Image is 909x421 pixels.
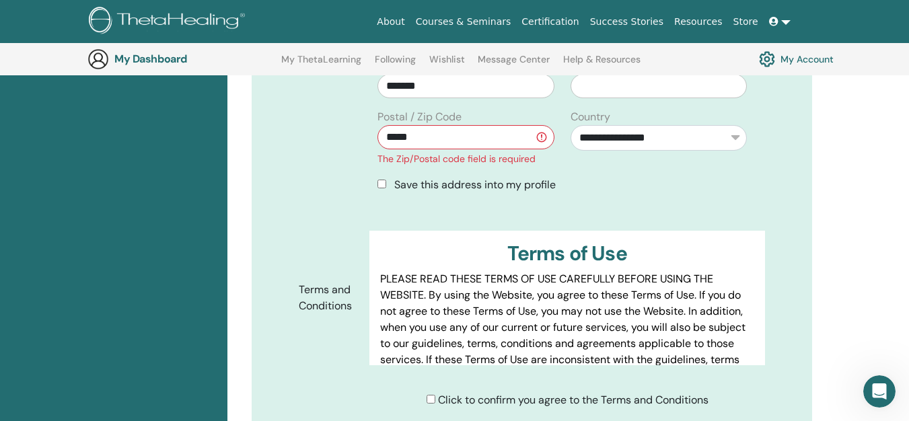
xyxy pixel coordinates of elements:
[375,54,416,75] a: Following
[371,9,410,34] a: About
[89,7,250,37] img: logo.png
[377,109,462,125] label: Postal / Zip Code
[394,178,556,192] span: Save this address into my profile
[516,9,584,34] a: Certification
[759,48,775,71] img: cog.svg
[410,9,517,34] a: Courses & Seminars
[669,9,728,34] a: Resources
[377,152,554,166] div: The Zip/Postal code field is required
[429,54,465,75] a: Wishlist
[438,393,708,407] span: Click to confirm you agree to the Terms and Conditions
[87,48,109,70] img: generic-user-icon.jpg
[281,54,361,75] a: My ThetaLearning
[571,109,610,125] label: Country
[478,54,550,75] a: Message Center
[728,9,764,34] a: Store
[289,277,370,319] label: Terms and Conditions
[380,271,754,400] p: PLEASE READ THESE TERMS OF USE CAREFULLY BEFORE USING THE WEBSITE. By using the Website, you agre...
[114,52,249,65] h3: My Dashboard
[380,241,754,266] h3: Terms of Use
[759,48,834,71] a: My Account
[863,375,896,408] iframe: Intercom live chat
[585,9,669,34] a: Success Stories
[563,54,641,75] a: Help & Resources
